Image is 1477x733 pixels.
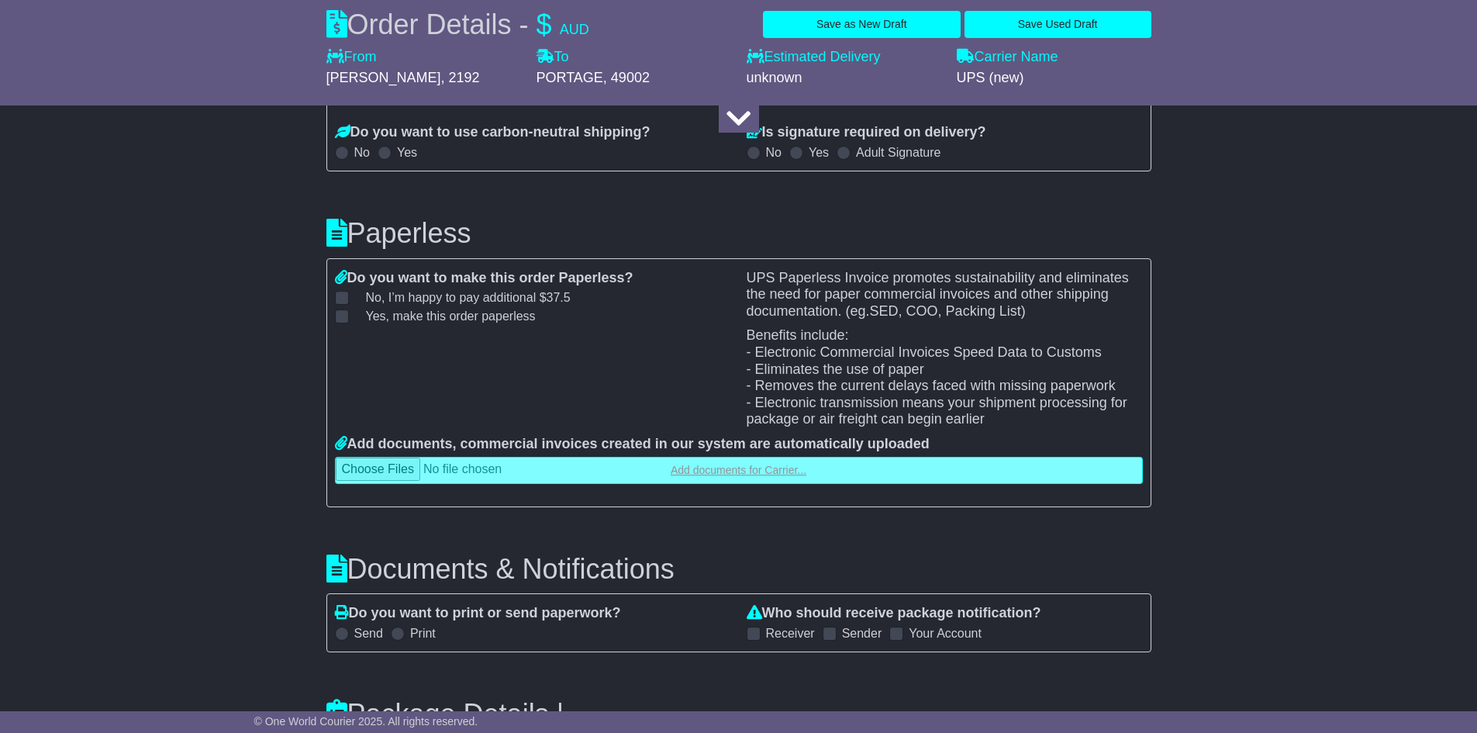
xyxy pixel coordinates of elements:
[397,145,417,160] label: Yes
[335,457,1143,484] a: Add documents for Carrier...
[809,145,829,160] label: Yes
[537,70,603,85] span: PORTAGE
[747,49,941,66] label: Estimated Delivery
[410,626,436,641] label: Print
[957,70,1151,87] div: UPS (new)
[747,70,941,87] div: unknown
[326,49,377,66] label: From
[965,11,1151,38] button: Save Used Draft
[747,327,1143,428] p: Benefits include: - Electronic Commercial Invoices Speed Data to Customs - Eliminates the use of ...
[547,291,571,304] span: 37.5
[909,626,982,641] label: Your Account
[326,699,564,730] h3: Package Details |
[537,49,569,66] label: To
[335,605,621,622] label: Do you want to print or send paperwork?
[747,270,1143,320] p: UPS Paperless Invoice promotes sustainability and eliminates the need for paper commercial invoic...
[957,49,1058,66] label: Carrier Name
[347,309,536,323] label: Yes, make this order paperless
[354,626,383,641] label: Send
[326,218,1151,249] h3: Paperless
[856,145,940,160] label: Adult Signature
[366,291,571,304] span: No
[381,291,571,304] span: , I’m happy to pay additional $
[335,270,633,287] label: Do you want to make this order Paperless?
[254,715,478,728] span: © One World Courier 2025. All rights reserved.
[326,8,589,41] div: Order Details -
[326,554,1151,585] h3: Documents & Notifications
[335,436,930,453] label: Add documents, commercial invoices created in our system are automatically uploaded
[766,145,782,160] label: No
[766,626,815,641] label: Receiver
[842,626,882,641] label: Sender
[747,605,1041,622] label: Who should receive package notification?
[441,70,480,85] span: , 2192
[603,70,650,85] span: , 49002
[763,11,961,38] button: Save as New Draft
[537,9,552,40] span: $
[354,145,370,160] label: No
[326,70,441,85] span: [PERSON_NAME]
[335,124,651,141] label: Do you want to use carbon-neutral shipping?
[560,22,589,37] span: AUD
